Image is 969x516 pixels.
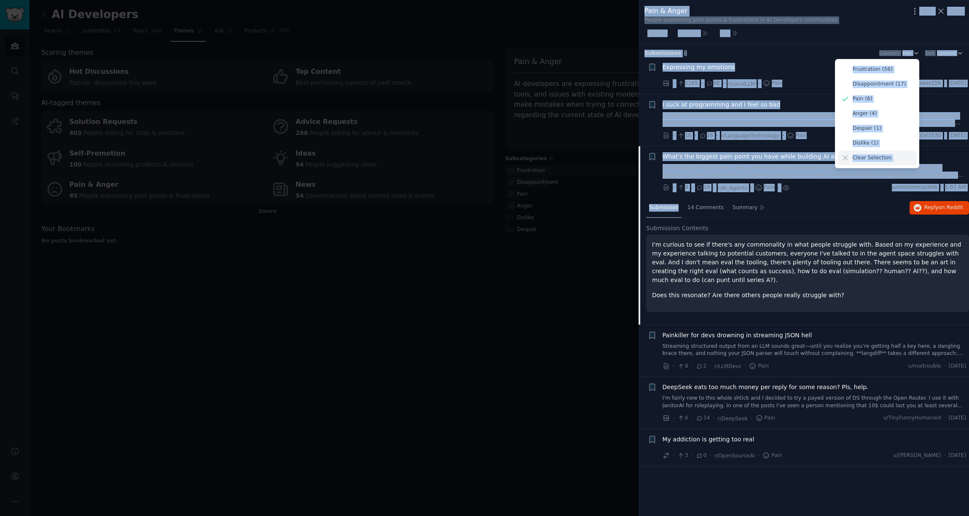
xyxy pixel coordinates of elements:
span: u/Lost_Total1530 [898,132,941,140]
span: · [758,451,760,460]
span: Expressing my emotions [663,63,735,72]
span: · [944,132,946,140]
span: 88 [706,80,720,87]
span: u/[PERSON_NAME] [893,452,941,460]
span: · [758,79,760,88]
span: · [940,184,942,191]
span: 1165 [677,80,698,87]
a: DeepSeek eats too much money per reply for some reason? Pls, help. [663,383,869,392]
a: I suck at programming and I feel so bad [663,100,781,109]
span: Summary [733,204,757,212]
span: 0 [696,452,706,460]
span: · [710,451,711,460]
span: Pain [756,414,776,422]
span: 14 [696,414,710,422]
span: · [673,131,674,140]
span: · [744,362,746,371]
a: Patterns [675,27,711,44]
span: · [691,414,693,423]
span: Submission [649,204,679,212]
button: More [910,7,934,16]
span: · [713,414,714,423]
a: I'm curious to see if there's any commonality in what people struggle with. Based on my experienc... [663,164,966,179]
p: Anger (4) [853,110,877,118]
a: What's the biggest pain point you have while building AI agents? [663,152,854,161]
span: 26 [699,132,713,140]
span: · [750,183,752,192]
p: Clear Selection [853,154,891,162]
button: Close [937,7,963,16]
span: · [701,79,703,88]
span: · [673,414,674,423]
span: · [751,414,752,423]
span: r/LLMDevs [714,363,741,369]
span: 6 [677,414,688,422]
span: · [710,362,711,371]
span: · [944,452,946,460]
span: Pain [787,132,807,140]
span: · [944,414,946,422]
button: Pain [902,50,919,56]
div: People expressing pain points & frustrations in AI Developers communities [644,16,837,24]
span: Results [647,30,666,37]
span: r/LanguageTechnology [721,133,779,139]
button: Replyon Reddit [910,201,969,215]
span: · [673,183,674,192]
span: 1:07 AM [945,184,966,191]
span: · [778,183,779,192]
span: · [723,79,725,88]
span: [DATE] [949,414,966,422]
p: Disappointment (17) [853,81,906,88]
p: Does this resonate? Are there others people really struggle with? [652,291,963,300]
span: u/mmmmmzz996 [892,184,937,191]
div: Pain & Anger [644,6,837,16]
a: Painkiller for devs drowning in streaming JSON hell [663,331,812,340]
span: u/towerofpower256 [891,80,941,87]
span: Patterns [678,30,699,37]
span: Upvoted [937,50,956,56]
p: Despair (1) [853,125,881,132]
span: u/maitrouble [908,363,941,370]
span: · [695,131,696,140]
span: 6 [684,51,687,56]
span: · [691,183,693,192]
div: Sort [925,50,934,56]
span: Pain [762,452,782,460]
span: r/DeepSeek [718,416,748,422]
span: 2 [696,363,706,370]
span: 3 [677,452,688,460]
a: L ipsumd si ametconsecte adipiscinge sedd (Eiusmo) te incididunt utl etdolore, ma aliq en admi ve... [663,112,966,127]
p: I'm curious to see if there's any commonality in what people struggle with. Based on my experienc... [652,240,963,285]
p: Dislike (1) [853,140,878,147]
a: Streaming structured output from an LLM sounds great—until you realize you’re getting half a key ... [663,343,966,357]
span: 8 [677,363,688,370]
span: 14 Comments [687,204,724,212]
p: Pain (6) [853,95,872,103]
span: on Reddit [939,204,963,210]
span: [DATE] [949,452,966,460]
span: · [673,362,674,371]
span: Ask [720,30,729,37]
span: Pain [755,184,775,191]
span: 9 [677,184,688,191]
span: Submission Contents [646,224,709,233]
button: Upvoted [937,50,963,56]
span: 14 [696,184,710,191]
span: Submission s [644,50,681,57]
div: Category [879,50,899,56]
span: r/OpenSourceAI [714,453,755,459]
p: Frustration (56) [853,66,893,73]
span: · [782,131,784,140]
span: · [691,451,693,460]
span: · [713,183,714,192]
a: Ask [717,27,741,44]
span: More [919,7,934,16]
span: Reply [924,204,963,212]
span: Pain [749,363,769,370]
a: My addiction is getting too real [663,435,754,444]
